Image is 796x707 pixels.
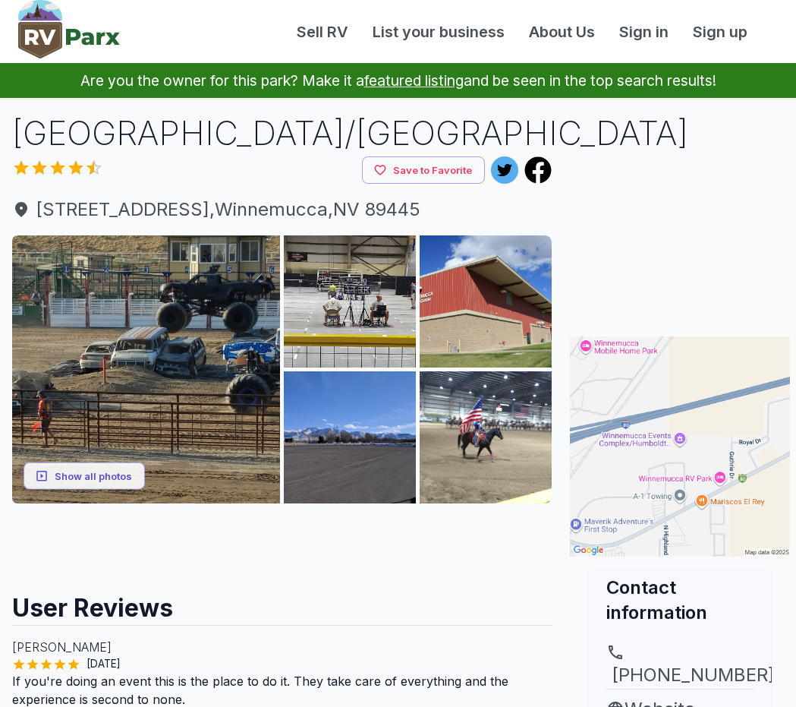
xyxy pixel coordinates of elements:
[12,503,552,579] iframe: Advertisement
[12,235,280,503] img: AAcXr8p01li0iklWbA-vNj6l07JxEeYEyplGyh1KkMVMS9S4hUGyi0xZNgUR2v34pDl2Q1ro7_5iHeq2A5aANdvOrQ_cVU9i7...
[607,21,681,43] a: Sign in
[18,63,778,98] p: Are you the owner for this park? Make it a and be seen in the top search results!
[12,638,552,656] p: [PERSON_NAME]
[12,110,552,156] h1: [GEOGRAPHIC_DATA]/[GEOGRAPHIC_DATA]
[12,579,552,625] h2: User Reviews
[681,21,760,43] a: Sign up
[606,643,754,689] a: [PHONE_NUMBER]
[285,21,360,43] a: Sell RV
[606,575,754,625] h2: Contact information
[284,235,416,368] img: AAcXr8pw-wMLoq2l3wQFcadhJXMYivwqEJZxucFO_4luo73f-6C7IAcduzlJspbkxNy1GxFR3Y9uniOJ6yOlLjmfJkuBMIk37...
[420,371,552,503] img: AAcXr8rqopS9BWy8WTkPBMCpBfSZrcy09BUjOZpF8uOlrxfAoKy2h3PQzcZ-5Wjvg5mw84Yh-wgDKeTuS2N0vVqnHFrRKFNP1...
[12,196,552,223] a: [STREET_ADDRESS],Winnemucca,NV 89445
[12,196,552,223] span: [STREET_ADDRESS] , Winnemucca , NV 89445
[570,336,790,557] img: Map for Winnemucca Events Complex/Humboldt County Fairgrounds
[360,21,517,43] a: List your business
[364,71,464,90] a: featured listing
[80,656,127,671] span: [DATE]
[570,110,790,300] iframe: Advertisement
[517,21,607,43] a: About Us
[420,235,552,368] img: AAcXr8pwqZ5ispcP_h7ZOWgf61UmtqnuHL6rEe4nvhXjT4ZRWDTqEmDAb89ybHsg66hHVkKy3FAxnhBdlcWZbUk1C4HZjlbzw...
[362,156,485,185] button: Save to Favorite
[284,371,416,503] img: AAcXr8rk5YvqJ_AoUjkB4aJLNsma6d5PpKj9OZWeJeMa9U2tXXQzkmv__LcNDu_IKsrfZRgxNGpJJ7-1k-s_uOc54JxPmqotR...
[24,462,145,490] button: Show all photos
